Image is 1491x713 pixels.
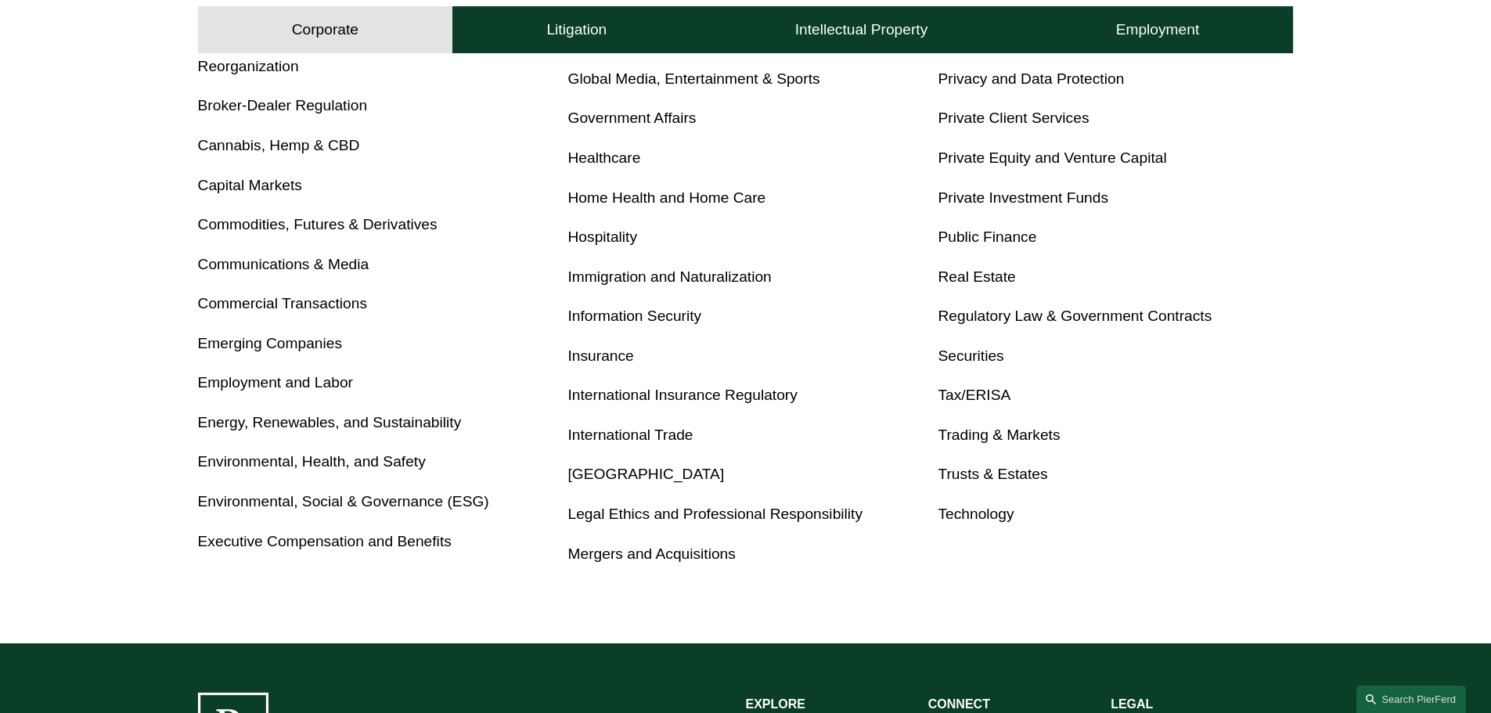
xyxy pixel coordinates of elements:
[568,110,697,126] a: Government Affairs
[938,149,1166,166] a: Private Equity and Venture Capital
[198,137,360,153] a: Cannabis, Hemp & CBD
[938,110,1089,126] a: Private Client Services
[198,97,368,113] a: Broker-Dealer Regulation
[198,414,462,430] a: Energy, Renewables, and Sustainability
[938,427,1060,443] a: Trading & Markets
[198,256,369,272] a: Communications & Media
[292,20,358,39] h4: Corporate
[938,466,1047,482] a: Trusts & Estates
[568,268,772,285] a: Immigration and Naturalization
[928,697,990,711] strong: CONNECT
[1116,20,1200,39] h4: Employment
[938,70,1124,87] a: Privacy and Data Protection
[198,453,426,470] a: Environmental, Health, and Safety
[568,546,736,562] a: Mergers and Acquisitions
[568,427,693,443] a: International Trade
[568,347,634,364] a: Insurance
[568,308,702,324] a: Information Security
[938,308,1212,324] a: Regulatory Law & Government Contracts
[938,506,1014,522] a: Technology
[1111,697,1153,711] strong: LEGAL
[568,70,820,87] a: Global Media, Entertainment & Sports
[568,149,641,166] a: Healthcare
[938,229,1036,245] a: Public Finance
[568,387,798,403] a: International Insurance Regulatory
[938,189,1108,206] a: Private Investment Funds
[198,216,438,232] a: Commodities, Futures & Derivatives
[938,347,1003,364] a: Securities
[546,20,607,39] h4: Litigation
[795,20,928,39] h4: Intellectual Property
[938,387,1010,403] a: Tax/ERISA
[568,466,725,482] a: [GEOGRAPHIC_DATA]
[198,533,452,549] a: Executive Compensation and Benefits
[198,493,489,510] a: Environmental, Social & Governance (ESG)
[568,189,766,206] a: Home Health and Home Care
[1356,686,1466,713] a: Search this site
[198,335,343,351] a: Emerging Companies
[198,374,353,391] a: Employment and Labor
[568,506,863,522] a: Legal Ethics and Professional Responsibility
[198,295,367,311] a: Commercial Transactions
[938,268,1015,285] a: Real Estate
[568,229,638,245] a: Hospitality
[746,697,805,711] strong: EXPLORE
[198,177,302,193] a: Capital Markets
